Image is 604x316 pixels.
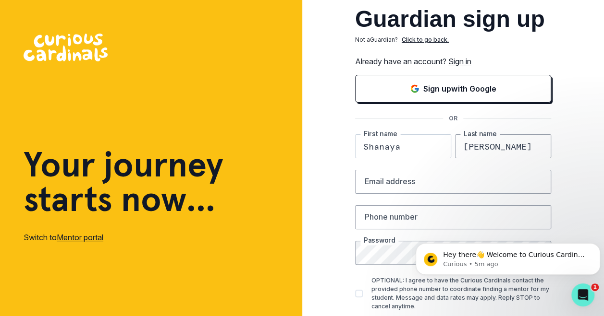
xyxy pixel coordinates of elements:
[24,34,108,61] img: Curious Cardinals Logo
[355,35,398,44] p: Not a Guardian ?
[24,233,57,242] span: Switch to
[355,75,551,103] button: Sign in with Google (GSuite)
[355,8,551,31] h2: Guardian sign up
[355,56,551,67] p: Already have an account?
[24,147,223,216] h1: Your journey starts now...
[448,57,471,66] a: Sign in
[423,83,496,94] p: Sign up with Google
[591,283,599,291] span: 1
[443,114,463,123] p: OR
[31,37,176,46] p: Message from Curious, sent 5m ago
[571,283,594,306] iframe: Intercom live chat
[412,223,604,290] iframe: Intercom notifications message
[31,28,175,74] span: Hey there👋 Welcome to Curious Cardinals 🙌 Take a look around! If you have any questions or are ex...
[57,233,103,242] a: Mentor portal
[402,35,449,44] p: Click to go back.
[371,276,551,311] p: OPTIONAL: I agree to have the Curious Cardinals contact the provided phone number to coordinate f...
